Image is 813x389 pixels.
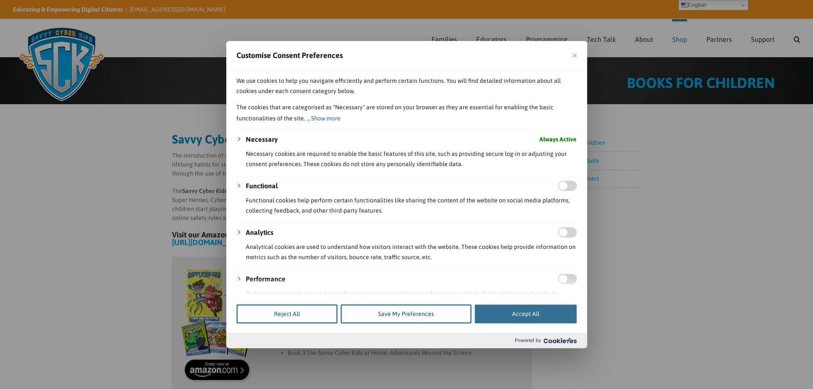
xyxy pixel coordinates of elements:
[246,195,577,216] p: Functional cookies help perform certain functionalities like sharing the content of the website o...
[246,134,278,144] button: Necessary
[236,50,343,61] span: Customise Consent Preferences
[558,274,577,284] input: Enable Performance
[310,112,341,124] button: Show more
[341,304,471,323] button: Save My Preferences
[543,338,577,343] img: Cookieyes logo
[236,102,577,124] p: The cookies that are categorised as "Necessary" are stored on your browser as they are essential ...
[572,53,577,58] img: Close
[246,242,577,262] p: Analytical cookies are used to understand how visitors interact with the website. These cookies h...
[246,181,278,191] button: Functional
[246,227,274,237] button: Analytics
[246,274,286,284] button: Performance
[475,304,577,323] button: Accept All
[236,304,337,323] button: Reject All
[226,333,587,348] div: Powered by
[236,76,577,96] p: We use cookies to help you navigate efficiently and perform certain functions. You will find deta...
[246,149,577,169] p: Necessary cookies are required to enable the basic features of this site, such as providing secur...
[539,134,577,144] span: Always Active
[558,227,577,237] input: Enable Analytics
[558,181,577,191] input: Enable Functional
